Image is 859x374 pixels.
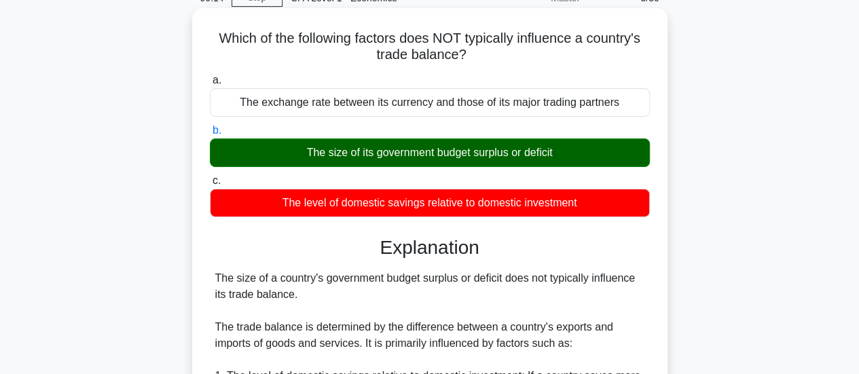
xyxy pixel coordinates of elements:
[210,189,650,217] div: The level of domestic savings relative to domestic investment
[213,124,221,136] span: b.
[208,30,651,64] h5: Which of the following factors does NOT typically influence a country's trade balance?
[210,88,650,117] div: The exchange rate between its currency and those of its major trading partners
[213,74,221,86] span: a.
[213,174,221,186] span: c.
[210,138,650,167] div: The size of its government budget surplus or deficit
[218,236,642,259] h3: Explanation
